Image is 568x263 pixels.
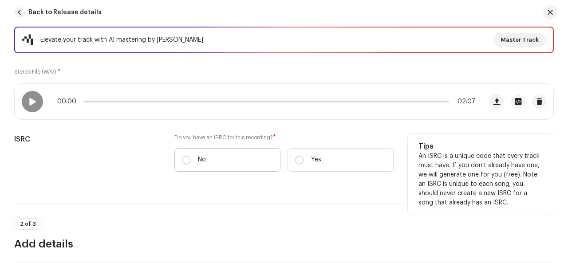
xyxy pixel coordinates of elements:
[493,33,546,47] button: Master Track
[418,152,543,208] p: An ISRC is a unique code that every track must have. If you don't already have one, we will gener...
[40,35,203,45] div: Elevate your track with AI mastering by [PERSON_NAME]
[453,98,475,105] span: 02:07
[14,134,160,145] h5: ISRC
[418,141,543,152] h5: Tips
[311,155,321,165] p: Yes
[198,155,206,165] p: No
[174,134,394,141] label: Do you have an ISRC for this recording?
[14,237,554,251] h3: Add details
[501,31,539,49] span: Master Track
